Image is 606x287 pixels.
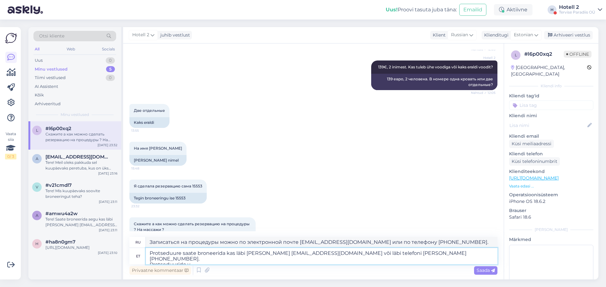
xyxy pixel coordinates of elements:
div: 0 / 3 [5,154,16,159]
div: Minu vestlused [35,66,68,72]
div: Hotell 2 [559,5,595,10]
span: #l6p00xq2 [45,126,71,131]
p: Safari 18.6 [509,214,593,221]
div: Web [65,45,76,53]
div: Vaata siia [5,131,16,159]
span: На имя [PERSON_NAME] [134,146,182,151]
div: [GEOGRAPHIC_DATA], [GEOGRAPHIC_DATA] [511,64,587,77]
span: l [36,128,38,133]
span: Otsi kliente [39,33,64,39]
b: Uus! [386,7,398,13]
p: Kliendi email [509,133,593,140]
div: [DATE] 23:16 [98,171,117,176]
span: Скажите а как можно сделать резервацию на процедуры ? На массажи ? [134,221,251,232]
div: et [136,251,140,261]
div: Küsi telefoninumbrit [509,157,560,166]
div: Küsi meiliaadressi [509,140,554,148]
div: 0 [106,75,115,81]
div: All [33,45,41,53]
div: Tervise Paradiis OÜ [559,10,595,15]
span: l [515,53,517,57]
div: Uus [35,57,43,64]
div: Kliendi info [509,83,593,89]
div: Tere! Saate broneerida aegu kas läbi [PERSON_NAME] [EMAIL_ADDRESS][DOMAIN_NAME] või läbi telefoni... [45,216,117,228]
div: Kõik [35,92,44,98]
span: #ha8n0gm7 [45,239,75,245]
div: AI Assistent [35,83,58,90]
span: Offline [564,51,591,58]
span: Две отдельные [134,108,165,113]
p: Klienditeekond [509,168,593,175]
span: 139€, 2 inimest. Kas tuleb ühe voodiga või kaks eraldi voodit? [378,65,493,69]
img: Askly Logo [5,32,17,44]
div: 139 евро, 2 человека. В номере одна кровать или две отдельные? [371,74,497,90]
span: a [36,156,39,161]
div: Kaks eraldi [129,117,169,128]
a: [URL][DOMAIN_NAME] [509,175,559,181]
span: Nähtud ✓ 12:05 [471,90,496,95]
span: 13:55 [131,128,155,133]
p: Brauser [509,207,593,214]
div: [DATE] 23:32 [98,143,117,147]
div: Klienditugi [482,32,508,38]
a: Hotell 2Tervise Paradiis OÜ [559,5,602,15]
div: Tere! Meil oleks pakkuda sel kuupäevaks peretuba, kus on üks suur voodi ja kaks eraldi voodit nin... [45,160,117,171]
span: Hotell 2 [472,55,496,60]
div: Socials [101,45,116,53]
div: Proovi tasuta juba täna: [386,6,457,14]
div: # l6p00xq2 [524,50,564,58]
span: h [35,241,39,246]
div: [DATE] 23:10 [98,250,117,255]
div: [PERSON_NAME] nimel [129,155,187,166]
textarea: Записаться на процедуры можно по электронной почте [EMAIL_ADDRESS][DOMAIN_NAME] или по телефону [... [146,237,497,248]
div: Tere! Mis kuupäevaks soovite broneeringut teha? [45,188,117,199]
div: Aktiivne [494,4,532,15]
span: 15:48 [131,166,155,171]
span: Я сделала резервацию сама 15553 [134,184,202,188]
span: Estonian [514,32,533,38]
span: Saada [477,267,495,273]
span: Russian [451,32,468,38]
div: Tegin broneeringu ise 15553 [129,193,207,204]
p: Kliendi nimi [509,112,593,119]
button: Emailid [459,4,486,16]
span: #amwu4a2w [45,211,78,216]
p: Kliendi telefon [509,151,593,157]
div: 0 [106,57,115,64]
span: #v21cmdl7 [45,182,72,188]
input: Lisa tag [509,100,593,110]
div: Скажите а как можно сделать резервацию на процедуры ? На массажи ? [45,131,117,143]
div: Tiimi vestlused [35,75,66,81]
p: Kliendi tag'id [509,93,593,99]
div: ru [135,237,141,248]
div: [URL][DOMAIN_NAME] [45,245,117,250]
div: Privaatne kommentaar [129,266,191,275]
div: H [548,5,556,14]
div: Klient [430,32,446,38]
span: 23:32 [131,204,155,209]
div: [PERSON_NAME] [509,227,593,232]
textarea: Protseduure saate broneerida kas läbi [PERSON_NAME] [EMAIL_ADDRESS][DOMAIN_NAME] või läbi telefon... [146,248,497,264]
span: airi.animagi@gmail.com [45,154,111,160]
span: a [36,213,39,218]
div: Arhiveeri vestlus [544,31,593,39]
p: iPhone OS 18.6.2 [509,198,593,205]
div: Arhiveeritud [35,101,61,107]
p: Märkmed [509,236,593,243]
input: Lisa nimi [509,122,586,129]
span: Minu vestlused [61,112,89,118]
p: Operatsioonisüsteem [509,192,593,198]
span: Hotell 2 [132,32,149,38]
div: 5 [106,66,115,72]
span: v [36,185,38,189]
p: Vaata edasi ... [509,183,593,189]
div: juhib vestlust [158,32,190,38]
div: [DATE] 23:11 [99,199,117,204]
div: [DATE] 23:11 [99,228,117,232]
